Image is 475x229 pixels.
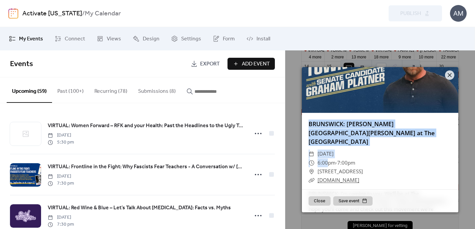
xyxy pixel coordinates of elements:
[48,204,231,212] span: VIRTUAL: Red Wine & Blue – Let’s Talk About [MEDICAL_DATA]: Facts vs. Myths
[186,58,225,70] a: Export
[48,221,74,228] span: 7:30 pm
[181,35,201,43] span: Settings
[309,150,315,158] div: ​
[107,35,121,43] span: Views
[48,132,74,139] span: [DATE]
[48,173,74,180] span: [DATE]
[227,58,275,70] button: Add Event
[242,60,270,68] span: Add Event
[143,35,159,43] span: Design
[48,204,231,212] a: VIRTUAL: Red Wine & Blue – Let’s Talk About [MEDICAL_DATA]: Facts vs. Myths
[318,150,334,158] span: [DATE]
[309,159,315,167] div: ​
[50,30,90,48] a: Connect
[8,8,18,19] img: logo
[166,30,206,48] a: Settings
[48,122,245,130] a: VIRTUAL: Women Forward – RFK and your Health: Past the Headlines to the Ugly Truth
[223,35,235,43] span: Form
[309,196,331,206] button: Close
[89,77,133,102] button: Recurring (78)
[242,30,275,48] a: Install
[48,163,245,171] span: VIRTUAL: Frontline in the Fight: Why Fascists Fear Teachers - A Conversation w/ [PERSON_NAME]
[48,163,245,171] a: VIRTUAL: Frontline in the Fight: Why Fascists Fear Teachers - A Conversation w/ [PERSON_NAME]
[333,196,373,206] button: Save event
[318,167,363,176] span: [STREET_ADDRESS]
[48,180,74,187] span: 7:30 pm
[19,35,43,43] span: My Events
[85,7,121,20] b: My Calendar
[208,30,240,48] a: Form
[309,120,435,146] a: BRUNSWICK: [PERSON_NAME][GEOGRAPHIC_DATA][PERSON_NAME] at The [GEOGRAPHIC_DATA]
[128,30,164,48] a: Design
[133,77,181,102] button: Submissions (8)
[309,176,315,185] div: ​
[450,5,467,22] div: AM
[257,35,270,43] span: Install
[318,177,359,184] a: [DOMAIN_NAME]
[48,122,245,130] span: VIRTUAL: Women Forward – RFK and your Health: Past the Headlines to the Ugly Truth
[336,159,337,166] span: -
[318,159,336,166] span: 6:00pm
[82,7,85,20] b: /
[4,30,48,48] a: My Events
[52,77,89,102] button: Past (100+)
[92,30,126,48] a: Views
[337,159,355,166] span: 7:00pm
[7,77,52,103] button: Upcoming (59)
[48,139,74,146] span: 5:30 pm
[10,57,33,71] span: Events
[48,214,74,221] span: [DATE]
[200,60,220,68] span: Export
[309,167,315,176] div: ​
[65,35,85,43] span: Connect
[22,7,82,20] a: Activate [US_STATE]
